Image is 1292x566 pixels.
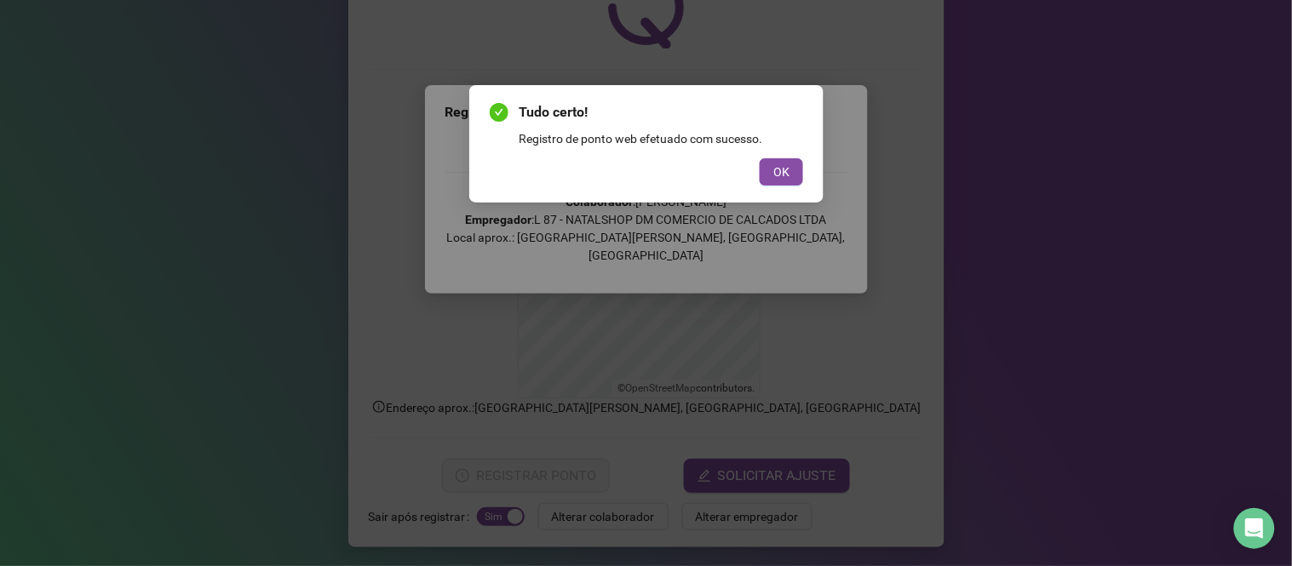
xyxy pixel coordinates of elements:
[1234,508,1275,549] div: Open Intercom Messenger
[519,129,803,148] div: Registro de ponto web efetuado com sucesso.
[760,158,803,186] button: OK
[773,163,790,181] span: OK
[490,103,508,122] span: check-circle
[519,102,803,123] span: Tudo certo!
